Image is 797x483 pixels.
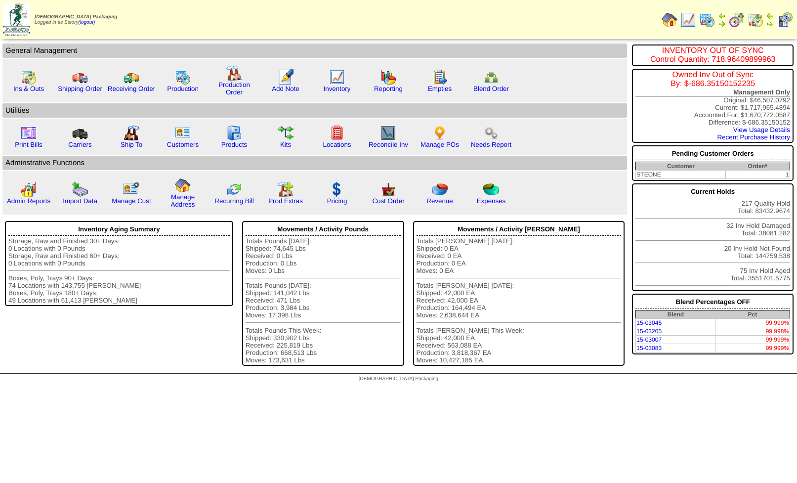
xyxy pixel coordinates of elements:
img: workflow.gif [278,125,294,141]
a: Locations [323,141,351,148]
div: Totals Pounds [DATE]: Shipped: 74,645 Lbs Received: 0 Lbs Production: 0 Lbs Moves: 0 Lbs Totals P... [246,237,401,364]
div: Owned Inv Out of Sync By: $-686.35150152235 [635,71,790,88]
a: Recent Purchase History [717,133,790,141]
img: customers.gif [175,125,191,141]
img: line_graph2.gif [380,125,396,141]
img: graph.gif [380,69,396,85]
img: cabinet.gif [226,125,242,141]
img: arrowleft.gif [766,12,774,20]
img: truck.gif [72,69,88,85]
a: Shipping Order [58,85,102,92]
a: Ins & Outs [13,85,44,92]
td: 99.999% [715,319,790,327]
a: Print Bills [15,141,42,148]
img: arrowright.gif [766,20,774,28]
a: Ship To [121,141,142,148]
img: arrowright.gif [718,20,726,28]
a: Production Order [218,81,250,96]
img: line_graph.gif [680,12,696,28]
a: Manage Cust [112,197,151,205]
img: invoice2.gif [21,125,37,141]
a: Import Data [63,197,97,205]
img: line_graph.gif [329,69,345,85]
a: View Usage Details [733,126,790,133]
img: workorder.gif [432,69,448,85]
img: calendarblend.gif [729,12,745,28]
img: calendarinout.gif [748,12,763,28]
img: orders.gif [278,69,294,85]
div: Blend Percentages OFF [635,296,790,308]
td: 99.999% [715,336,790,344]
div: Management Only [635,88,790,96]
img: pie_chart2.png [483,181,499,197]
a: 15-03205 [636,328,662,335]
a: Customers [167,141,199,148]
img: calendarinout.gif [21,69,37,85]
img: pie_chart.png [432,181,448,197]
th: Pct [715,310,790,319]
img: calendarcustomer.gif [777,12,793,28]
div: Movements / Activity Pounds [246,223,401,236]
div: Pending Customer Orders [635,147,790,160]
img: factory.gif [226,65,242,81]
div: 217 Quality Hold Total: 83432.9674 32 Inv Hold Damaged Total: 38081.282 20 Inv Hold Not Found Tot... [632,183,794,291]
div: Current Holds [635,185,790,198]
img: zoroco-logo-small.webp [3,3,30,36]
a: Admin Reports [7,197,50,205]
span: [DEMOGRAPHIC_DATA] Packaging [35,14,117,20]
td: 99.999% [715,344,790,352]
a: Add Note [272,85,299,92]
span: [DEMOGRAPHIC_DATA] Packaging [359,376,438,382]
th: Blend [636,310,715,319]
img: arrowleft.gif [718,12,726,20]
div: Movements / Activity [PERSON_NAME] [417,223,622,236]
a: Prod Extras [268,197,303,205]
a: 15-03045 [636,319,662,326]
img: home.gif [662,12,677,28]
a: Carriers [68,141,91,148]
a: Receiving Order [108,85,155,92]
a: Revenue [426,197,453,205]
span: Logged in as Sstory [35,14,117,25]
td: 99.998% [715,327,790,336]
div: Storage, Raw and Finished 30+ Days: 0 Locations with 0 Pounds Storage, Raw and Finished 60+ Days:... [8,237,230,304]
img: truck3.gif [72,125,88,141]
img: prodextras.gif [278,181,294,197]
a: Needs Report [471,141,511,148]
img: graph2.png [21,181,37,197]
img: cust_order.png [380,181,396,197]
a: Blend Order [473,85,509,92]
img: import.gif [72,181,88,197]
td: 1 [726,171,790,179]
a: Manage Address [171,193,195,208]
a: Production [167,85,199,92]
th: Order# [726,162,790,171]
img: managecust.png [123,181,141,197]
img: dollar.gif [329,181,345,197]
div: Totals [PERSON_NAME] [DATE]: Shipped: 0 EA Received: 0 EA Production: 0 EA Moves: 0 EA Totals [PE... [417,237,622,364]
div: INVENTORY OUT OF SYNC Control Quantity: 718.96409899963 [635,46,790,64]
a: Inventory [324,85,351,92]
a: Expenses [477,197,506,205]
a: Recurring Bill [214,197,253,205]
a: Cust Order [372,197,404,205]
th: Customer [636,162,726,171]
img: calendarprod.gif [175,69,191,85]
a: Reconcile Inv [369,141,408,148]
a: (logout) [78,20,95,25]
img: reconcile.gif [226,181,242,197]
div: Inventory Aging Summary [8,223,230,236]
td: STEONE [636,171,726,179]
a: Reporting [374,85,403,92]
td: Adminstrative Functions [2,156,627,170]
a: Kits [280,141,291,148]
img: network.png [483,69,499,85]
img: factory2.gif [124,125,139,141]
td: General Management [2,44,627,58]
td: Utilities [2,103,627,118]
img: calendarprod.gif [699,12,715,28]
img: po.png [432,125,448,141]
a: 15-03007 [636,336,662,343]
div: Original: $46,507.0792 Current: $1,717,965.4894 Accounted For: $1,670,772.0587 Difference: $-686.... [632,69,794,143]
img: truck2.gif [124,69,139,85]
